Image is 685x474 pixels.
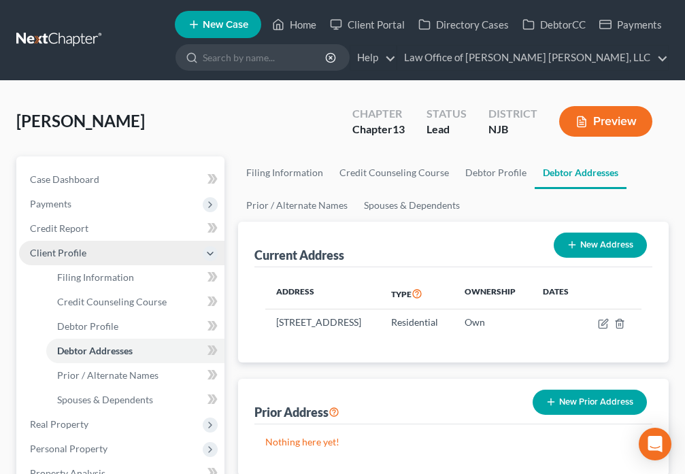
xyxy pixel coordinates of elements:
span: Filing Information [57,271,134,283]
p: Nothing here yet! [265,435,641,449]
div: Chapter [352,122,405,137]
a: Credit Counseling Course [331,156,457,189]
td: Residential [380,309,454,335]
span: [PERSON_NAME] [16,111,145,131]
span: Debtor Addresses [57,345,133,356]
div: Status [427,106,467,122]
input: Search by name... [203,45,327,70]
a: Law Office of [PERSON_NAME] [PERSON_NAME], LLC [397,46,668,70]
span: Debtor Profile [57,320,118,332]
div: Chapter [352,106,405,122]
a: Debtor Profile [457,156,535,189]
a: Filing Information [46,265,224,290]
button: Preview [559,106,652,137]
a: Spouses & Dependents [356,189,468,222]
a: Credit Report [19,216,224,241]
th: Type [380,278,454,309]
div: Open Intercom Messenger [639,428,671,460]
th: Address [265,278,380,309]
a: Filing Information [238,156,331,189]
a: Spouses & Dependents [46,388,224,412]
button: New Address [554,233,647,258]
span: Client Profile [30,247,86,258]
span: Real Property [30,418,88,430]
a: Debtor Addresses [535,156,626,189]
span: 13 [392,122,405,135]
div: NJB [488,122,537,137]
span: Credit Report [30,222,88,234]
div: District [488,106,537,122]
a: Credit Counseling Course [46,290,224,314]
a: Help [350,46,396,70]
a: DebtorCC [516,12,592,37]
th: Ownership [454,278,532,309]
a: Debtor Profile [46,314,224,339]
span: Case Dashboard [30,173,99,185]
a: Home [265,12,323,37]
span: Prior / Alternate Names [57,369,158,381]
div: Prior Address [254,404,339,420]
div: Lead [427,122,467,137]
a: Prior / Alternate Names [238,189,356,222]
td: [STREET_ADDRESS] [265,309,380,335]
td: Own [454,309,532,335]
div: Current Address [254,247,344,263]
th: Dates [532,278,583,309]
a: Directory Cases [412,12,516,37]
a: Payments [592,12,669,37]
span: New Case [203,20,248,30]
a: Debtor Addresses [46,339,224,363]
a: Prior / Alternate Names [46,363,224,388]
button: New Prior Address [533,390,647,415]
a: Case Dashboard [19,167,224,192]
span: Personal Property [30,443,107,454]
span: Spouses & Dependents [57,394,153,405]
a: Client Portal [323,12,412,37]
span: Credit Counseling Course [57,296,167,307]
span: Payments [30,198,71,209]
